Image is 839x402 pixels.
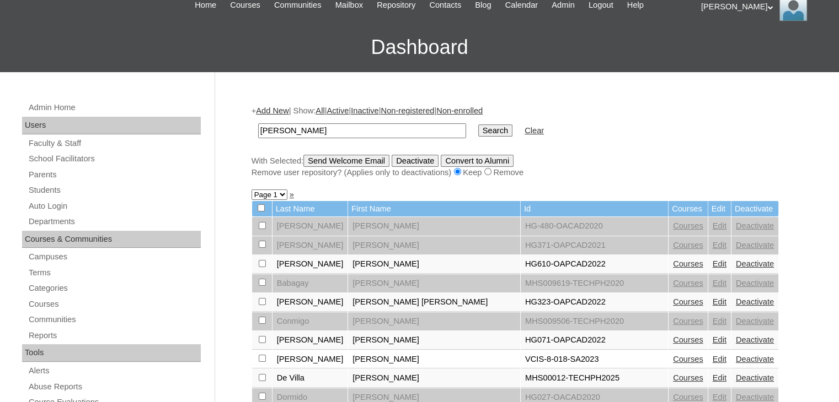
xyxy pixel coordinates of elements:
a: Edit [713,317,726,325]
td: [PERSON_NAME] [PERSON_NAME] [348,293,520,312]
td: First Name [348,201,520,217]
a: Deactivate [736,221,774,230]
div: Remove user repository? (Applies only to deactivations) Keep Remove [252,167,798,178]
h3: Dashboard [6,23,833,72]
input: Send Welcome Email [303,155,389,167]
a: Deactivate [736,335,774,344]
div: Tools [22,344,201,362]
a: Edit [713,373,726,382]
td: [PERSON_NAME] [348,331,520,350]
a: Edit [713,393,726,401]
div: + | Show: | | | | [252,105,798,178]
td: Id [521,201,668,217]
a: Admin Home [28,101,201,115]
a: Deactivate [736,259,774,268]
td: De Villa [272,369,348,388]
td: MHS009506-TECHPH2020 [521,312,668,331]
a: Edit [713,221,726,230]
a: Add New [256,106,288,115]
a: Edit [713,335,726,344]
a: Deactivate [736,317,774,325]
td: Last Name [272,201,348,217]
a: Courses [673,335,703,344]
td: [PERSON_NAME] [348,217,520,236]
a: Campuses [28,250,201,264]
a: Edit [713,279,726,287]
a: Terms [28,266,201,280]
a: Non-enrolled [436,106,483,115]
td: [PERSON_NAME] [348,312,520,331]
div: Courses & Communities [22,231,201,248]
a: Students [28,183,201,197]
a: Courses [28,297,201,311]
a: Courses [673,241,703,249]
td: Deactivate [731,201,778,217]
td: [PERSON_NAME] [348,236,520,255]
td: [PERSON_NAME] [272,217,348,236]
a: » [290,190,294,199]
td: MHS009619-TECHPH2020 [521,274,668,293]
td: [PERSON_NAME] [272,236,348,255]
td: HG-480-OACAD2020 [521,217,668,236]
input: Deactivate [392,155,439,167]
a: Departments [28,215,201,229]
td: HG071-OAPCAD2022 [521,331,668,350]
a: Reports [28,329,201,343]
td: HG323-OAPCAD2022 [521,293,668,312]
a: Courses [673,393,703,401]
a: School Facilitators [28,152,201,166]
td: VCIS-8-018-SA2023 [521,350,668,369]
a: Deactivate [736,393,774,401]
input: Search [258,123,466,138]
div: Users [22,117,201,134]
td: Edit [708,201,731,217]
a: Active [327,106,349,115]
a: Deactivate [736,373,774,382]
a: Deactivate [736,297,774,306]
a: Courses [673,259,703,268]
input: Convert to Alumni [441,155,514,167]
a: Inactive [351,106,379,115]
a: Edit [713,259,726,268]
a: Courses [673,317,703,325]
a: Deactivate [736,279,774,287]
td: [PERSON_NAME] [348,369,520,388]
a: Parents [28,168,201,182]
a: Edit [713,241,726,249]
a: Deactivate [736,241,774,249]
td: HG371-OAPCAD2021 [521,236,668,255]
a: Edit [713,297,726,306]
td: [PERSON_NAME] [272,255,348,274]
td: [PERSON_NAME] [348,350,520,369]
td: [PERSON_NAME] [348,274,520,293]
a: Communities [28,313,201,327]
td: Conmigo [272,312,348,331]
div: With Selected: [252,155,798,178]
a: Courses [673,297,703,306]
td: HG610-OAPCAD2022 [521,255,668,274]
a: All [316,106,324,115]
a: Alerts [28,364,201,378]
input: Search [478,124,512,137]
td: Courses [669,201,708,217]
td: [PERSON_NAME] [272,331,348,350]
a: Courses [673,221,703,230]
a: Abuse Reports [28,380,201,394]
a: Non-registered [381,106,434,115]
a: Courses [673,279,703,287]
td: [PERSON_NAME] [348,255,520,274]
a: Courses [673,373,703,382]
td: MHS00012-TECHPH2025 [521,369,668,388]
a: Categories [28,281,201,295]
td: [PERSON_NAME] [272,293,348,312]
td: Babagay [272,274,348,293]
a: Deactivate [736,355,774,363]
a: Auto Login [28,199,201,213]
a: Faculty & Staff [28,137,201,150]
a: Edit [713,355,726,363]
td: [PERSON_NAME] [272,350,348,369]
a: Courses [673,355,703,363]
a: Clear [525,126,544,135]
